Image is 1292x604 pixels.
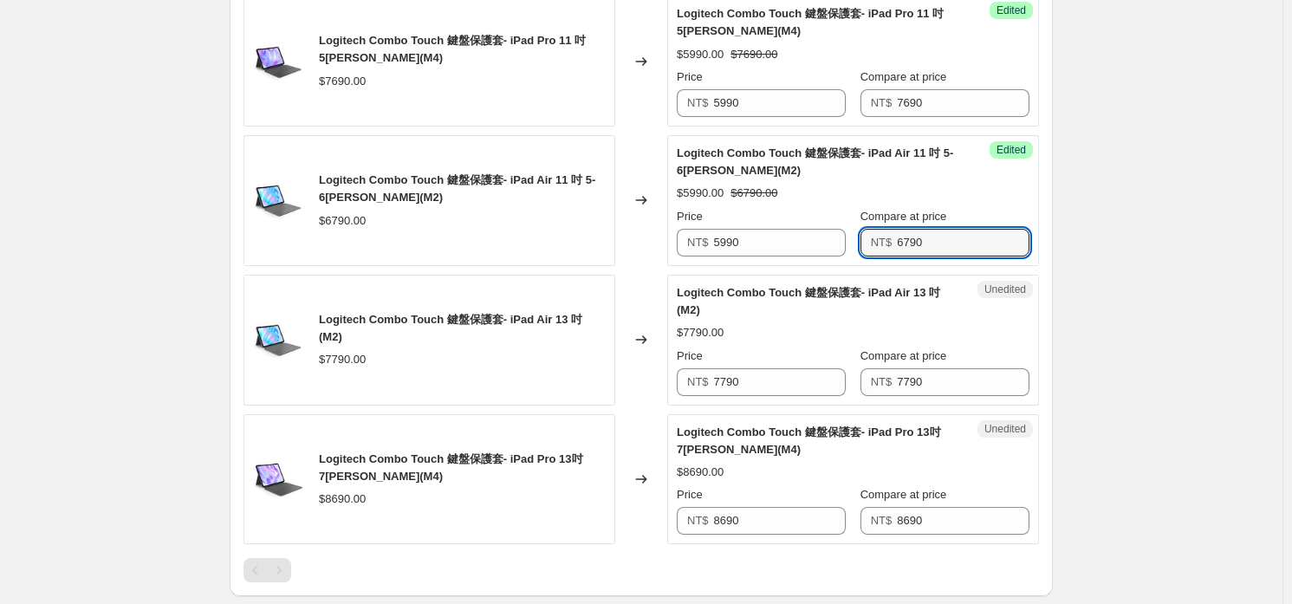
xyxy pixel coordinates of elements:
[677,210,703,223] span: Price
[730,185,777,202] strike: $6790.00
[871,96,893,109] span: NT$
[997,3,1026,17] span: Edited
[253,453,305,505] img: DraxHeroCHT_80x.jpg
[319,34,586,64] span: Logitech Combo Touch 鍵盤保護套- iPad Pro 11 吋 5[PERSON_NAME](M4)
[677,46,724,63] div: $5990.00
[319,73,366,90] div: $7690.00
[860,70,947,83] span: Compare at price
[319,351,366,368] div: $7790.00
[984,283,1026,296] span: Unedited
[319,313,582,343] span: Logitech Combo Touch 鍵盤保護套- iPad Air 13 吋 (M2)
[860,488,947,501] span: Compare at price
[677,324,724,341] div: $7790.00
[687,514,709,527] span: NT$
[319,173,595,204] span: Logitech Combo Touch 鍵盤保護套- iPad Air 11 吋 5-6[PERSON_NAME](M2)
[253,314,305,366] img: 2_5c0d6637-f683-4e55-8ced-906d9fe83024_80x.jpg
[997,143,1026,157] span: Edited
[871,375,893,388] span: NT$
[677,488,703,501] span: Price
[319,490,366,508] div: $8690.00
[677,349,703,362] span: Price
[984,422,1026,436] span: Unedited
[677,146,953,177] span: Logitech Combo Touch 鍵盤保護套- iPad Air 11 吋 5-6[PERSON_NAME](M2)
[243,558,291,582] nav: Pagination
[253,36,305,88] img: 1_9351cd7d-59b8-4658-b5f4-3796e2a88a38_80x.jpg
[730,46,777,63] strike: $7690.00
[871,514,893,527] span: NT$
[677,70,703,83] span: Price
[687,96,709,109] span: NT$
[319,212,366,230] div: $6790.00
[677,286,940,316] span: Logitech Combo Touch 鍵盤保護套- iPad Air 13 吋 (M2)
[687,236,709,249] span: NT$
[860,210,947,223] span: Compare at price
[677,7,944,37] span: Logitech Combo Touch 鍵盤保護套- iPad Pro 11 吋 5[PERSON_NAME](M4)
[677,425,941,456] span: Logitech Combo Touch 鍵盤保護套- iPad Pro 13吋 7[PERSON_NAME](M4)
[677,464,724,481] div: $8690.00
[319,452,583,483] span: Logitech Combo Touch 鍵盤保護套- iPad Pro 13吋 7[PERSON_NAME](M4)
[860,349,947,362] span: Compare at price
[871,236,893,249] span: NT$
[677,185,724,202] div: $5990.00
[687,375,709,388] span: NT$
[253,174,305,226] img: 2_854bd967-c7fb-41c4-af2c-261fbd748bef_80x.jpg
